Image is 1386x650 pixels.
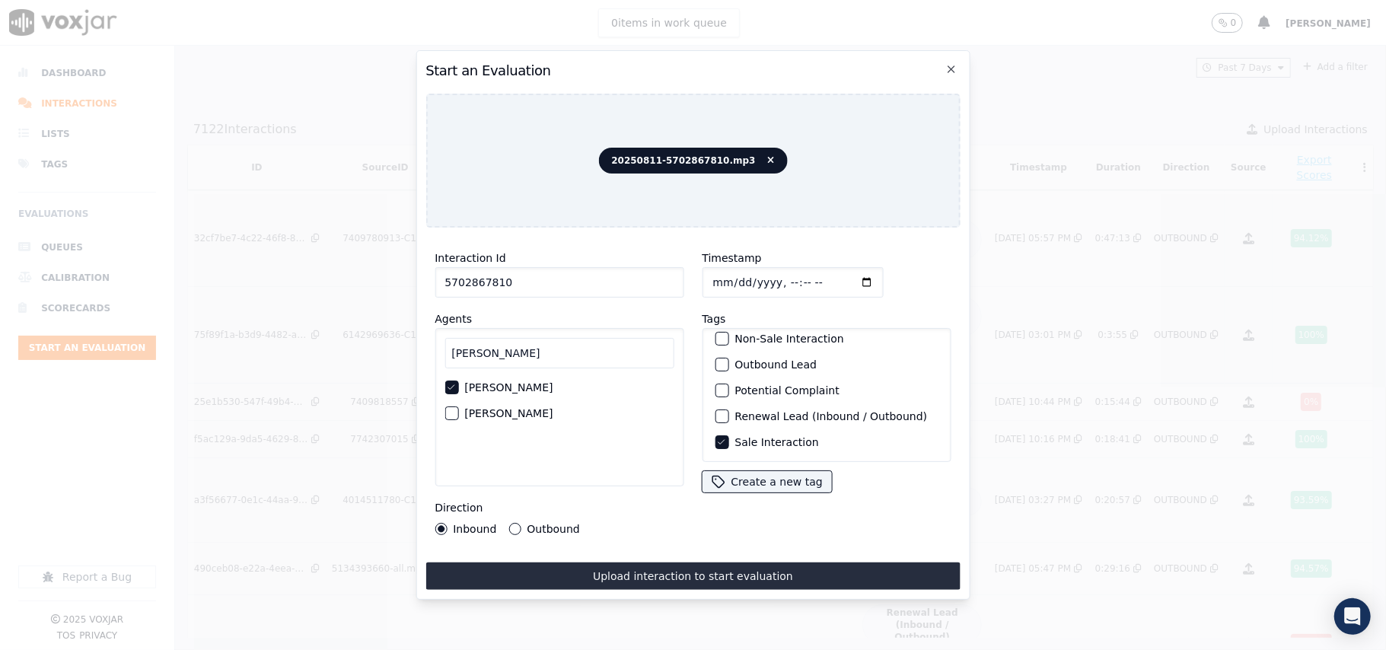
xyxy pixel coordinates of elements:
label: Direction [435,502,483,514]
button: Upload interaction to start evaluation [425,562,960,590]
label: Non-Sale Interaction [734,333,843,344]
h2: Start an Evaluation [425,60,960,81]
label: Sale Interaction [734,437,818,448]
label: Outbound Lead [734,359,817,370]
label: Interaction Id [435,252,505,264]
button: Create a new tag [702,471,831,492]
input: Search Agents... [444,338,674,368]
label: Tags [702,313,725,325]
label: Inbound [453,524,496,534]
label: Renewal Lead (Inbound / Outbound) [734,411,927,422]
div: Open Intercom Messenger [1334,598,1371,635]
label: Potential Complaint [734,385,839,396]
label: Timestamp [702,252,761,264]
label: Outbound [527,524,579,534]
span: 20250811-5702867810.mp3 [598,148,787,174]
label: [PERSON_NAME] [464,408,553,419]
input: reference id, file name, etc [435,267,683,298]
label: [PERSON_NAME] [464,382,553,393]
label: Agents [435,313,472,325]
